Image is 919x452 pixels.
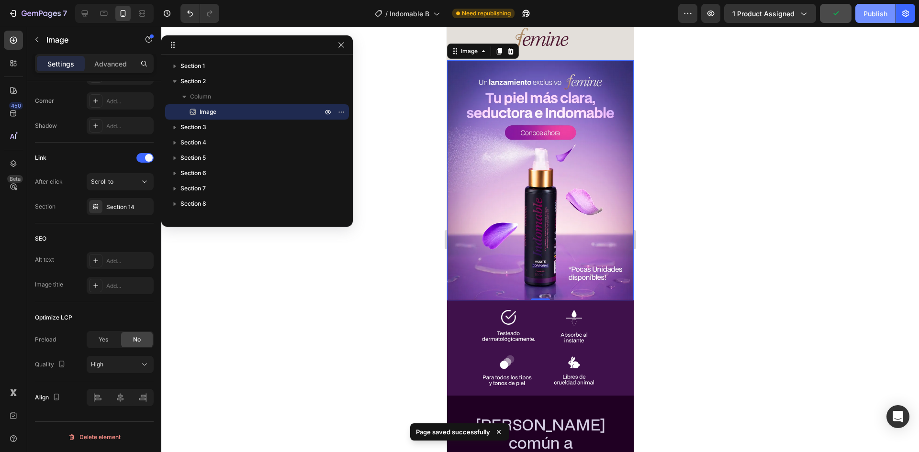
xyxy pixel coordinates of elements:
span: Section 9 [180,214,206,224]
span: Section 7 [180,184,206,193]
div: Optimize LCP [35,313,72,322]
iframe: Design area [447,27,634,452]
span: Section 8 [180,199,206,209]
div: Preload [35,335,56,344]
p: Page saved successfully [416,427,490,437]
span: Image [200,107,216,117]
div: Delete element [68,431,121,443]
div: Section [35,202,56,211]
span: High [91,361,103,368]
div: Open Intercom Messenger [886,405,909,428]
div: Alt text [35,255,54,264]
div: Add... [106,122,151,131]
div: Publish [863,9,887,19]
span: / [385,9,388,19]
div: Link [35,154,46,162]
span: Section 5 [180,153,206,163]
div: Shadow [35,121,57,130]
button: Delete element [35,430,154,445]
span: Section 1 [180,61,205,71]
button: 1 product assigned [724,4,816,23]
div: Add... [106,257,151,265]
button: High [87,356,154,373]
strong: indomable [65,424,148,445]
span: Column [190,92,211,101]
button: Scroll to [87,173,154,190]
span: Section 4 [180,138,206,147]
div: Add... [106,97,151,106]
div: SEO [35,234,46,243]
div: 450 [9,102,23,110]
button: 7 [4,4,71,23]
div: After click [35,177,63,186]
h2: [PERSON_NAME] común a piel [10,388,177,445]
div: Beta [7,175,23,183]
span: Section 6 [180,168,206,178]
span: 1 product assigned [732,9,795,19]
div: Section 14 [106,203,151,211]
p: 7 [63,8,67,19]
div: Add... [106,282,151,290]
div: Corner [35,97,54,105]
p: Image [46,34,128,45]
div: Undo/Redo [180,4,219,23]
span: No [133,335,141,344]
p: Settings [47,59,74,69]
span: Section 2 [180,77,206,86]
div: Align [35,391,62,404]
button: Publish [855,4,896,23]
span: Need republishing [462,9,511,18]
p: Advanced [94,59,127,69]
span: Section 3 [180,122,206,132]
span: Scroll to [91,178,113,185]
div: Quality [35,358,67,371]
div: Image title [35,280,63,289]
span: Indomable B [390,9,429,19]
span: Yes [99,335,108,344]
